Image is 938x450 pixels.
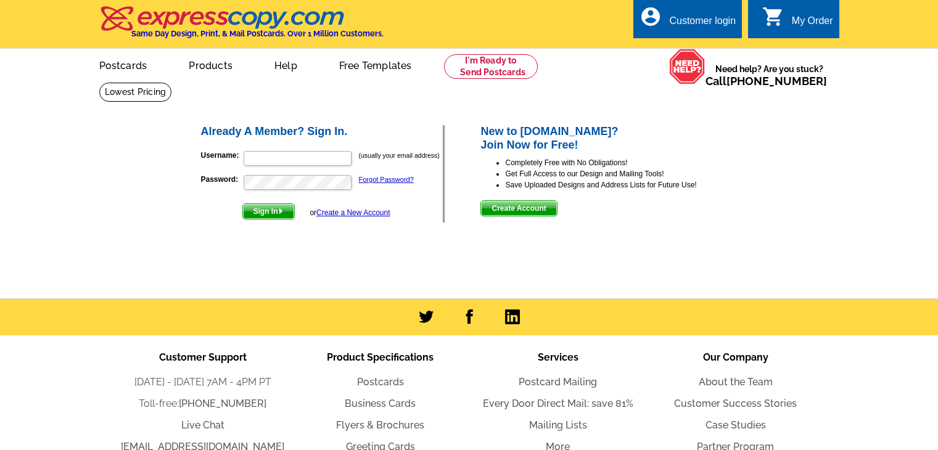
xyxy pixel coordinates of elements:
[327,351,434,363] span: Product Specifications
[703,351,768,363] span: Our Company
[640,6,662,28] i: account_circle
[669,49,706,84] img: help
[480,200,557,216] button: Create Account
[483,398,633,409] a: Every Door Direct Mail: save 81%
[201,125,443,139] h2: Already A Member? Sign In.
[359,152,440,159] small: (usually your email address)
[114,396,292,411] li: Toll-free:
[99,15,384,38] a: Same Day Design, Print, & Mail Postcards. Over 1 Million Customers.
[345,398,416,409] a: Business Cards
[131,29,384,38] h4: Same Day Design, Print, & Mail Postcards. Over 1 Million Customers.
[674,398,797,409] a: Customer Success Stories
[201,174,242,185] label: Password:
[179,398,266,409] a: [PHONE_NUMBER]
[505,157,739,168] li: Completely Free with No Obligations!
[310,207,390,218] div: or
[706,75,827,88] span: Call
[538,351,578,363] span: Services
[359,176,414,183] a: Forgot Password?
[481,201,556,216] span: Create Account
[505,179,739,190] li: Save Uploaded Designs and Address Lists for Future Use!
[529,419,587,431] a: Mailing Lists
[640,14,736,29] a: account_circle Customer login
[319,50,432,79] a: Free Templates
[669,15,736,33] div: Customer login
[201,150,242,161] label: Username:
[505,168,739,179] li: Get Full Access to our Design and Mailing Tools!
[762,6,784,28] i: shopping_cart
[706,419,766,431] a: Case Studies
[114,375,292,390] li: [DATE] - [DATE] 7AM - 4PM PT
[181,419,224,431] a: Live Chat
[278,208,284,214] img: button-next-arrow-white.png
[316,208,390,217] a: Create a New Account
[336,419,424,431] a: Flyers & Brochures
[726,75,827,88] a: [PHONE_NUMBER]
[706,63,833,88] span: Need help? Are you stuck?
[169,50,252,79] a: Products
[159,351,247,363] span: Customer Support
[243,204,294,219] span: Sign In
[699,376,773,388] a: About the Team
[242,203,295,219] button: Sign In
[792,15,833,33] div: My Order
[357,376,404,388] a: Postcards
[80,50,167,79] a: Postcards
[519,376,597,388] a: Postcard Mailing
[255,50,317,79] a: Help
[762,14,833,29] a: shopping_cart My Order
[480,125,739,152] h2: New to [DOMAIN_NAME]? Join Now for Free!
